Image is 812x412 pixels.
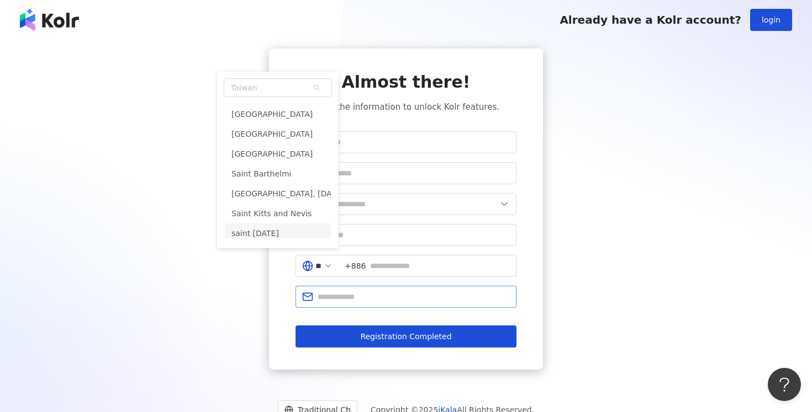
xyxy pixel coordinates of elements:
font: saint [DATE] [231,229,279,238]
font: Saint Kitts and Nevis [231,209,312,218]
font: login [762,15,781,24]
div: Russia [225,124,331,144]
iframe: Help Scout Beacon - Open [768,368,801,401]
font: Fill in the information to unlock Kolr features. [313,102,499,112]
font: Saint Barthelmi [231,169,292,178]
button: login [750,9,792,31]
font: [GEOGRAPHIC_DATA] [231,130,313,138]
font: [GEOGRAPHIC_DATA] [231,149,313,158]
div: Romania [225,104,331,124]
div: Saint Helena, Ascension and Tristan da Cunha [225,184,331,204]
font: Almost there! [342,72,471,92]
img: logo [20,9,79,31]
div: Rwanda [225,144,331,164]
font: Already have a Kolr account? [560,13,741,26]
div: Saint Kitts and Nevis [225,204,331,223]
button: Registration Completed [296,325,516,347]
div: saint lucia [225,223,331,243]
font: Taiwan [231,83,257,92]
font: [GEOGRAPHIC_DATA] [231,110,313,119]
font: [GEOGRAPHIC_DATA], [DATE] and [GEOGRAPHIC_DATA] [231,189,445,198]
div: Saint Barthelmi [225,164,331,184]
span: Taiwan [224,79,331,97]
font: +886 [345,261,366,270]
font: Registration Completed [360,332,451,341]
